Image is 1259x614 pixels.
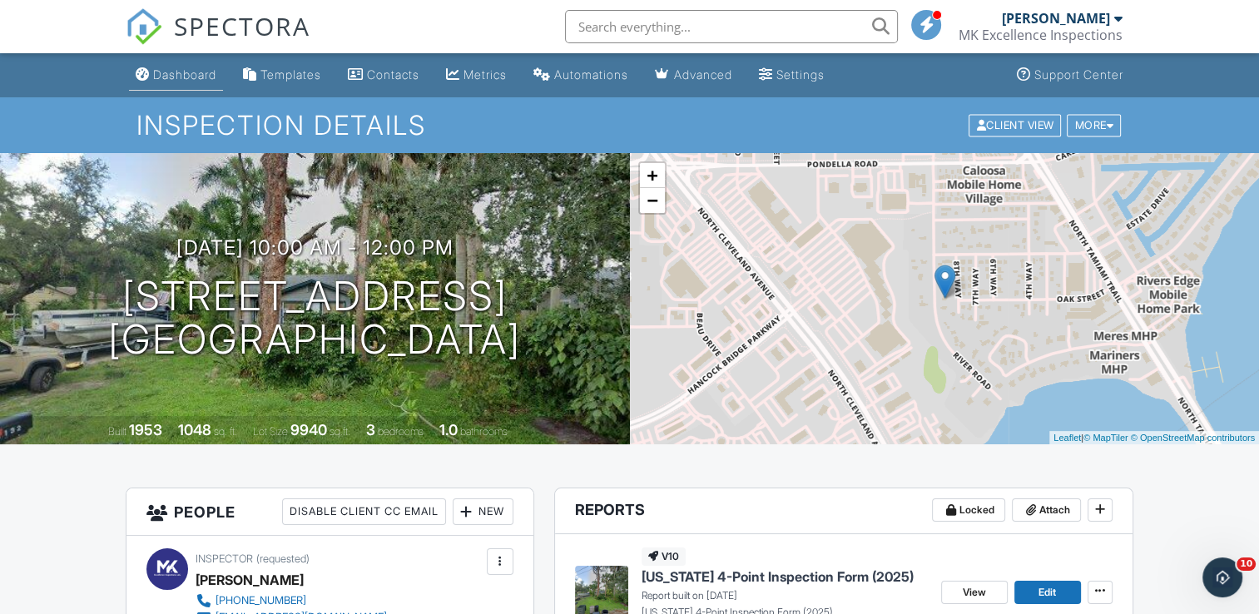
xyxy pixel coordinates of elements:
div: New [453,498,513,525]
span: bedrooms [378,425,424,438]
div: Dashboard [153,67,216,82]
div: 1953 [129,421,162,438]
div: Support Center [1034,67,1123,82]
iframe: Intercom live chat [1202,557,1242,597]
div: 9940 [290,421,327,438]
h1: [STREET_ADDRESS] [GEOGRAPHIC_DATA] [108,275,521,363]
div: [PERSON_NAME] [196,567,304,592]
a: Support Center [1010,60,1130,91]
div: Advanced [674,67,732,82]
img: The Best Home Inspection Software - Spectora [126,8,162,45]
h1: Inspection Details [136,111,1123,140]
h3: People [126,488,533,536]
a: Zoom in [640,163,665,188]
a: Metrics [439,60,513,91]
div: [PHONE_NUMBER] [216,594,306,607]
h3: [DATE] 10:00 am - 12:00 pm [176,236,454,259]
div: Contacts [367,67,419,82]
div: 3 [366,421,375,438]
a: Contacts [341,60,426,91]
div: Templates [260,67,321,82]
div: Client View [969,114,1061,136]
a: SPECTORA [126,22,310,57]
a: © MapTiler [1083,433,1128,443]
span: 10 [1237,557,1256,571]
div: 1048 [178,421,211,438]
a: Templates [236,60,328,91]
div: Settings [776,67,825,82]
a: Settings [752,60,831,91]
span: SPECTORA [174,8,310,43]
input: Search everything... [565,10,898,43]
a: [PHONE_NUMBER] [196,592,387,609]
span: Inspector [196,552,253,565]
a: Zoom out [640,188,665,213]
a: Automations (Basic) [527,60,635,91]
span: bathrooms [460,425,508,438]
div: | [1049,431,1259,445]
a: Leaflet [1053,433,1081,443]
div: Metrics [463,67,507,82]
div: More [1067,114,1121,136]
a: © OpenStreetMap contributors [1131,433,1255,443]
div: [PERSON_NAME] [1002,10,1110,27]
a: Advanced [648,60,739,91]
a: Dashboard [129,60,223,91]
div: Disable Client CC Email [282,498,446,525]
div: Automations [554,67,628,82]
a: Client View [967,118,1065,131]
div: MK Excellence Inspections [959,27,1123,43]
span: (requested) [256,552,310,565]
div: 1.0 [439,421,458,438]
span: Lot Size [253,425,288,438]
span: sq. ft. [214,425,237,438]
span: sq.ft. [330,425,350,438]
span: Built [108,425,126,438]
